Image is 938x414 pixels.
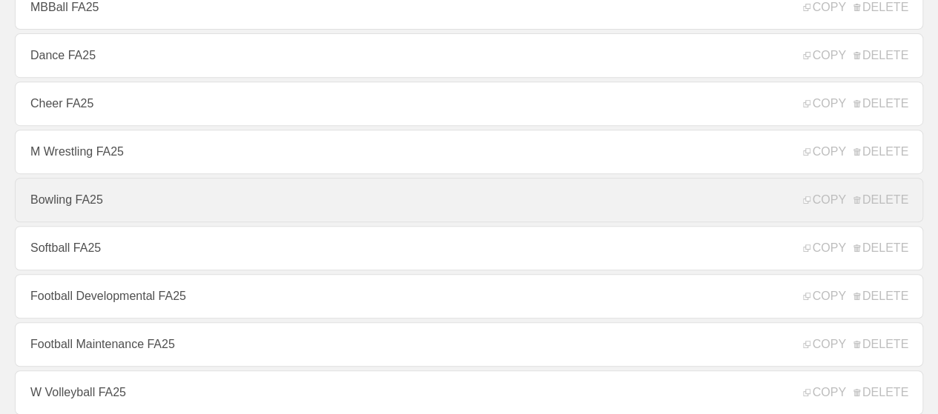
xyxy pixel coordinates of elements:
span: DELETE [853,49,908,62]
span: COPY [803,145,845,158]
span: DELETE [853,1,908,14]
iframe: Chat Widget [671,242,938,414]
a: Football Developmental FA25 [15,274,923,318]
span: DELETE [853,145,908,158]
a: Cheer FA25 [15,81,923,126]
span: DELETE [853,241,908,255]
span: COPY [803,1,845,14]
span: DELETE [853,193,908,207]
a: M Wrestling FA25 [15,130,923,174]
a: Bowling FA25 [15,178,923,222]
span: COPY [803,241,845,255]
span: COPY [803,97,845,110]
span: DELETE [853,97,908,110]
a: Dance FA25 [15,33,923,78]
a: Softball FA25 [15,226,923,270]
a: Football Maintenance FA25 [15,322,923,367]
span: COPY [803,49,845,62]
span: COPY [803,193,845,207]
